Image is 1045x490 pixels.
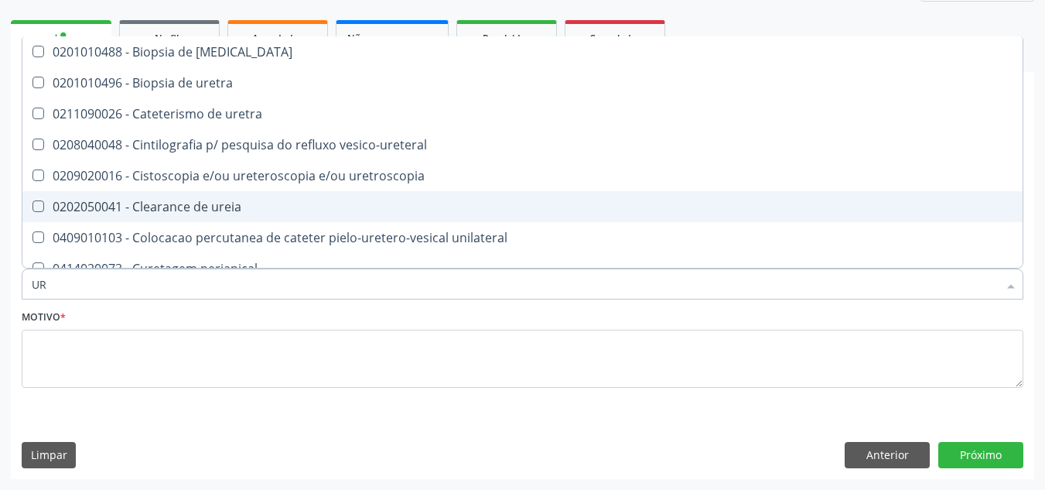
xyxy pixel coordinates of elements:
[22,306,66,330] label: Motivo
[32,77,1013,89] div: 0201010496 - Biopsia de uretra
[32,170,1013,182] div: 0209020016 - Cistoscopia e/ou ureteroscopia e/ou uretroscopia
[32,231,1013,244] div: 0409010103 - Colocacao percutanea de cateter pielo-uretero-vesical unilateral
[32,262,1013,275] div: 0414020073 - Curetagem periapical
[938,442,1023,468] button: Próximo
[845,442,930,468] button: Anterior
[32,269,998,300] input: Buscar por procedimentos
[32,200,1013,213] div: 0202050041 - Clearance de ureia
[53,29,70,46] div: person_add
[32,46,1013,58] div: 0201010488 - Biopsia de [MEDICAL_DATA]
[32,139,1013,151] div: 0208040048 - Cintilografia p/ pesquisa do refluxo vesico-ureteral
[32,108,1013,120] div: 0211090026 - Cateterismo de uretra
[155,32,184,45] span: Na fila
[252,32,303,45] span: Agendados
[347,32,437,45] span: Não compareceram
[589,32,641,45] span: Cancelados
[483,32,531,45] span: Resolvidos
